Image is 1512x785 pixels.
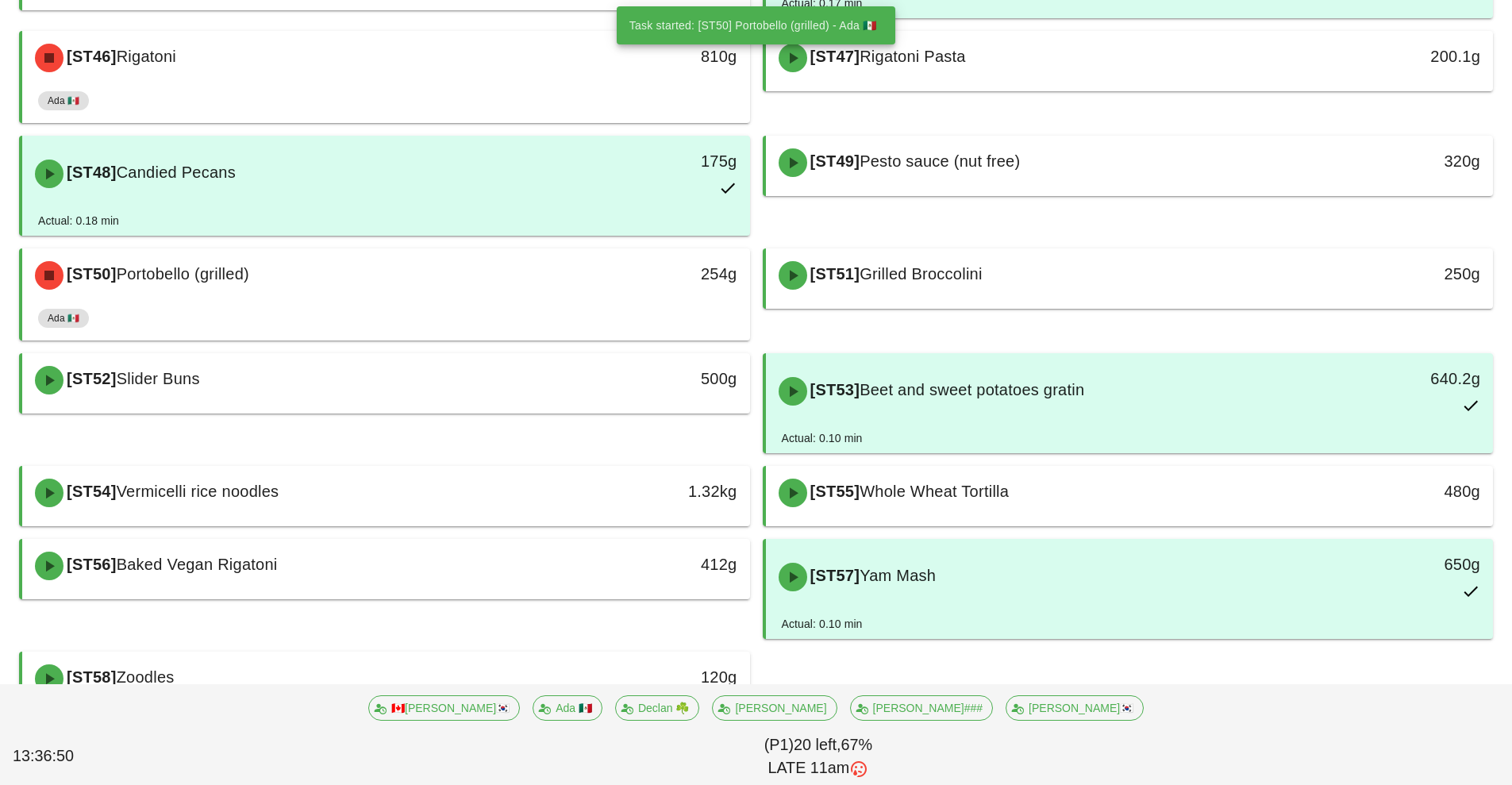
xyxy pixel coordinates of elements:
[1319,479,1480,504] div: 480g
[117,48,176,65] span: Rigatoni
[63,48,117,65] span: [ST46]
[38,212,119,229] div: Actual: 0.18 min
[860,152,1020,170] span: Pesto sauce (nut free)
[63,265,117,283] span: [ST50]
[722,696,826,720] span: [PERSON_NAME]
[117,370,200,387] span: Slider Buns
[117,164,236,181] span: Candied Pecans
[617,6,890,44] div: Task started: [ST50] Portobello (grilled) - Ada 🇲🇽
[860,483,1009,500] span: Whole Wheat Tortilla
[1319,261,1480,287] div: 250g
[860,696,983,720] span: [PERSON_NAME]###
[63,370,117,387] span: [ST52]
[63,668,117,686] span: [ST58]
[575,552,737,577] div: 412g
[807,48,860,65] span: [ST47]
[807,567,860,584] span: [ST57]
[782,429,863,447] div: Actual: 0.10 min
[1016,696,1133,720] span: [PERSON_NAME]🇰🇷
[1319,148,1480,174] div: 320g
[807,265,860,283] span: [ST51]
[63,164,117,181] span: [ST48]
[63,556,117,573] span: [ST56]
[782,615,863,633] div: Actual: 0.10 min
[860,381,1084,398] span: Beet and sweet potatoes gratin
[543,696,592,720] span: Ada 🇲🇽
[48,309,79,328] span: Ada 🇲🇽
[117,483,279,500] span: Vermicelli rice noodles
[575,148,737,174] div: 175g
[860,265,983,283] span: Grilled Broccolini
[575,664,737,690] div: 120g
[1319,44,1480,69] div: 200.1g
[1319,552,1480,577] div: 650g
[137,756,1499,780] div: LATE 11am
[10,741,134,772] div: 13:36:50
[807,381,860,398] span: [ST53]
[860,567,936,584] span: Yam Mash
[807,152,860,170] span: [ST49]
[625,696,689,720] span: Declan ☘️
[1319,366,1480,391] div: 640.2g
[794,736,841,753] span: 20 left,
[134,730,1502,783] div: (P1) 67%
[807,483,860,500] span: [ST55]
[117,265,249,283] span: Portobello (grilled)
[575,261,737,287] div: 254g
[63,483,117,500] span: [ST54]
[860,48,966,65] span: Rigatoni Pasta
[379,696,510,720] span: 🇨🇦[PERSON_NAME]🇰🇷
[575,366,737,391] div: 500g
[117,668,175,686] span: Zoodles
[117,556,278,573] span: Baked Vegan Rigatoni
[48,91,79,110] span: Ada 🇲🇽
[575,44,737,69] div: 810g
[575,479,737,504] div: 1.32kg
